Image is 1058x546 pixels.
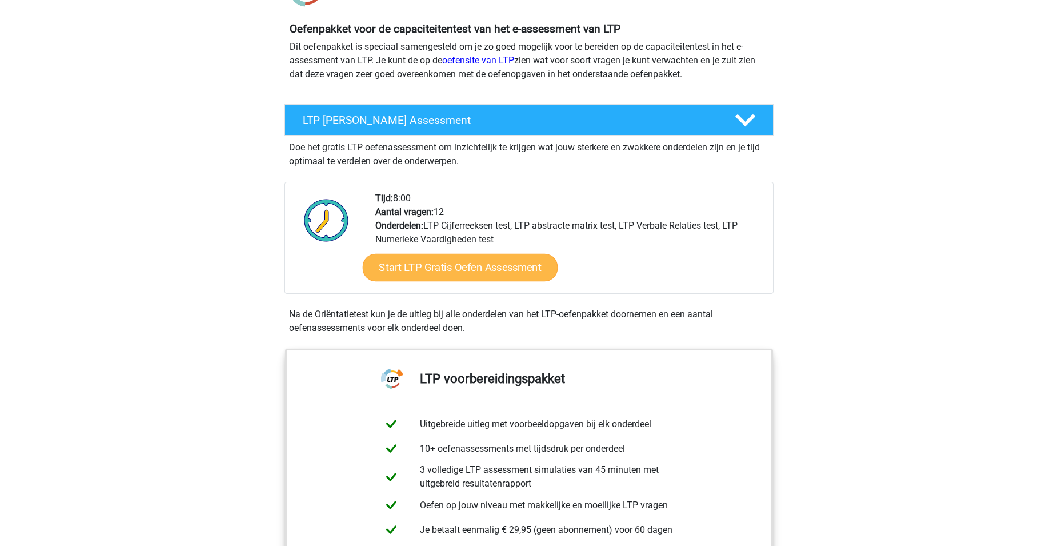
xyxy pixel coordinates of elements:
[290,40,768,81] p: Dit oefenpakket is speciaal samengesteld om je zo goed mogelijk voor te bereiden op de capaciteit...
[284,308,774,335] div: Na de Oriëntatietest kun je de uitleg bij alle onderdelen van het LTP-oefenpakket doornemen en ee...
[375,220,423,231] b: Onderdelen:
[442,55,514,66] a: oefensite van LTP
[363,254,558,281] a: Start LTP Gratis Oefen Assessment
[284,136,774,168] div: Doe het gratis LTP oefenassessment om inzichtelijk te krijgen wat jouw sterkere en zwakkere onder...
[375,193,393,204] b: Tijd:
[280,104,778,136] a: LTP [PERSON_NAME] Assessment
[375,206,434,217] b: Aantal vragen:
[367,192,772,293] div: 8:00 12 LTP Cijferreeksen test, LTP abstracte matrix test, LTP Verbale Relaties test, LTP Numerie...
[303,114,716,127] h4: LTP [PERSON_NAME] Assessment
[290,22,620,35] b: Oefenpakket voor de capaciteitentest van het e-assessment van LTP
[298,192,355,249] img: Klok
